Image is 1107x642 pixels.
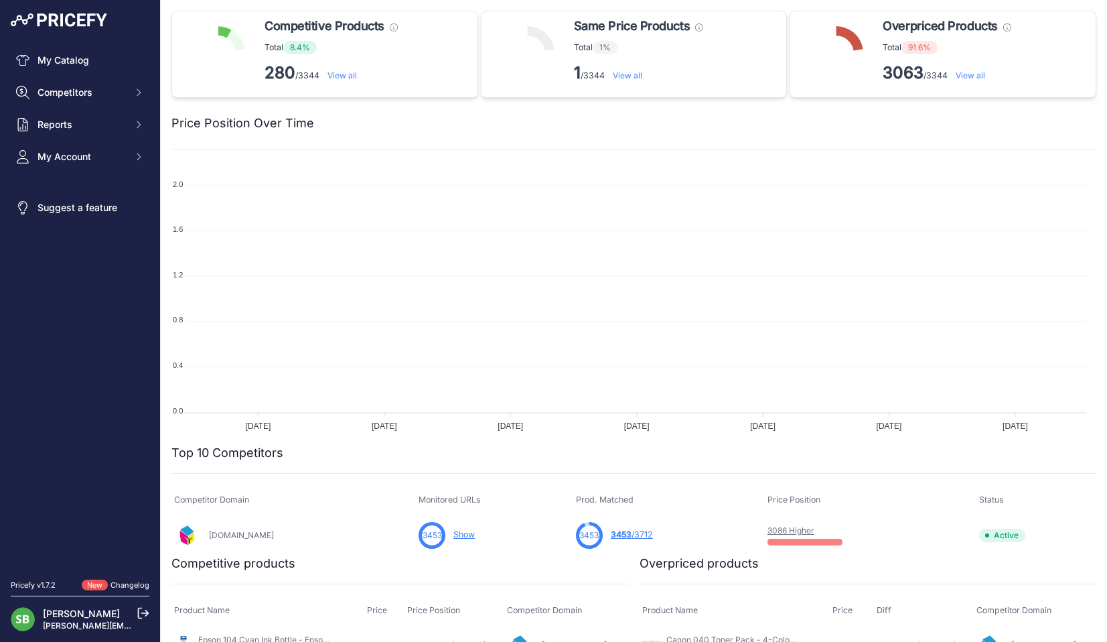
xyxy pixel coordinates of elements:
[265,17,384,36] span: Competitive Products
[613,70,642,80] a: View all
[174,495,249,505] span: Competitor Domain
[979,529,1025,542] span: Active
[173,316,183,324] tspan: 0.8
[11,13,107,27] img: Pricefy Logo
[173,361,183,369] tspan: 0.4
[574,62,703,84] p: /3344
[209,530,274,540] a: [DOMAIN_NAME]
[832,605,853,615] span: Price
[173,407,183,415] tspan: 0.0
[498,422,523,431] tspan: [DATE]
[976,605,1051,615] span: Competitor Domain
[1003,422,1028,431] tspan: [DATE]
[750,422,776,431] tspan: [DATE]
[38,118,125,131] span: Reports
[11,580,56,591] div: Pricefy v1.7.2
[265,62,398,84] p: /3344
[171,114,314,133] h2: Price Position Over Time
[38,150,125,164] span: My Account
[767,525,814,535] a: 3086 Higher
[265,41,398,54] p: Total
[507,605,582,615] span: Competitor Domain
[372,422,397,431] tspan: [DATE]
[419,495,481,505] span: Monitored URLs
[171,554,295,573] h2: Competitive products
[11,145,149,169] button: My Account
[11,80,149,105] button: Competitors
[767,495,820,505] span: Price Position
[956,70,985,80] a: View all
[11,196,149,220] a: Suggest a feature
[407,605,460,615] span: Price Position
[901,41,938,54] span: 91.6%
[173,180,183,188] tspan: 2.0
[640,554,759,573] h2: Overpriced products
[245,422,271,431] tspan: [DATE]
[642,605,698,615] span: Product Name
[883,62,1011,84] p: /3344
[283,41,317,54] span: 8.4%
[611,529,632,539] span: 3453
[611,529,653,539] a: 3453/3712
[110,580,149,590] a: Changelog
[173,225,183,233] tspan: 1.6
[38,86,125,99] span: Competitors
[11,113,149,137] button: Reports
[173,271,183,279] tspan: 1.2
[576,495,634,505] span: Prod. Matched
[877,605,891,615] span: Diff
[174,605,230,615] span: Product Name
[877,422,902,431] tspan: [DATE]
[423,529,442,541] span: 3453
[624,422,650,431] tspan: [DATE]
[171,444,283,462] h2: Top 10 Competitors
[979,495,1004,505] span: Status
[11,48,149,72] a: My Catalog
[367,605,387,615] span: Price
[883,41,1011,54] p: Total
[327,70,357,80] a: View all
[883,63,924,82] strong: 3063
[43,621,315,631] a: [PERSON_NAME][EMAIL_ADDRESS][PERSON_NAME][DOMAIN_NAME]
[593,41,617,54] span: 1%
[11,48,149,564] nav: Sidebar
[574,41,703,54] p: Total
[453,529,475,539] a: Show
[574,17,690,36] span: Same Price Products
[265,63,295,82] strong: 280
[82,580,108,591] span: New
[883,17,997,36] span: Overpriced Products
[579,529,599,541] span: 3453
[574,63,581,82] strong: 1
[43,608,120,619] a: [PERSON_NAME]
